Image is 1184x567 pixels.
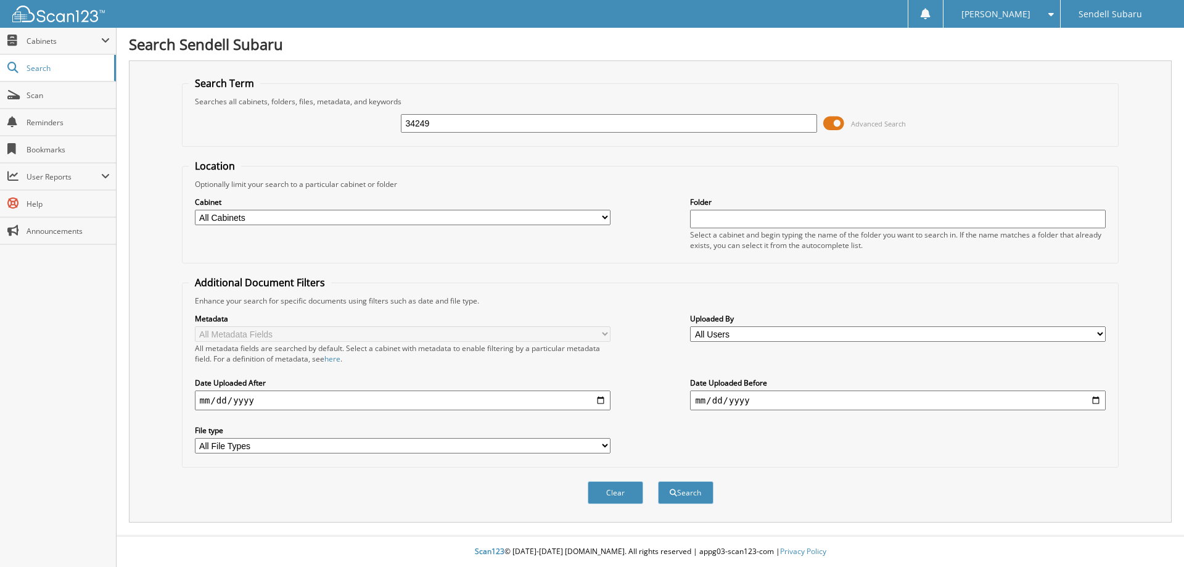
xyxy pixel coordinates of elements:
h1: Search Sendell Subaru [129,34,1172,54]
span: [PERSON_NAME] [961,10,1030,18]
div: Select a cabinet and begin typing the name of the folder you want to search in. If the name match... [690,230,1106,250]
iframe: Chat Widget [1122,508,1184,567]
img: scan123-logo-white.svg [12,6,105,22]
span: Advanced Search [851,119,906,128]
label: Date Uploaded Before [690,378,1106,388]
label: File type [195,425,610,436]
span: Search [27,63,108,73]
div: © [DATE]-[DATE] [DOMAIN_NAME]. All rights reserved | appg03-scan123-com | [117,537,1184,567]
input: start [195,391,610,410]
label: Metadata [195,313,610,324]
div: All metadata fields are searched by default. Select a cabinet with metadata to enable filtering b... [195,343,610,364]
label: Uploaded By [690,313,1106,324]
div: Searches all cabinets, folders, files, metadata, and keywords [189,96,1112,107]
label: Folder [690,197,1106,207]
span: User Reports [27,172,101,182]
a: Privacy Policy [780,546,826,557]
input: end [690,391,1106,410]
span: Announcements [27,226,110,236]
div: Optionally limit your search to a particular cabinet or folder [189,179,1112,189]
span: Scan123 [475,546,504,557]
label: Date Uploaded After [195,378,610,388]
a: here [324,354,340,364]
button: Clear [588,481,643,504]
span: Sendell Subaru [1079,10,1142,18]
label: Cabinet [195,197,610,207]
legend: Location [189,159,241,173]
span: Help [27,199,110,209]
span: Scan [27,90,110,101]
span: Bookmarks [27,144,110,155]
span: Reminders [27,117,110,128]
span: Cabinets [27,36,101,46]
button: Search [658,481,713,504]
legend: Search Term [189,77,260,90]
legend: Additional Document Filters [189,276,331,289]
div: Enhance your search for specific documents using filters such as date and file type. [189,296,1112,306]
